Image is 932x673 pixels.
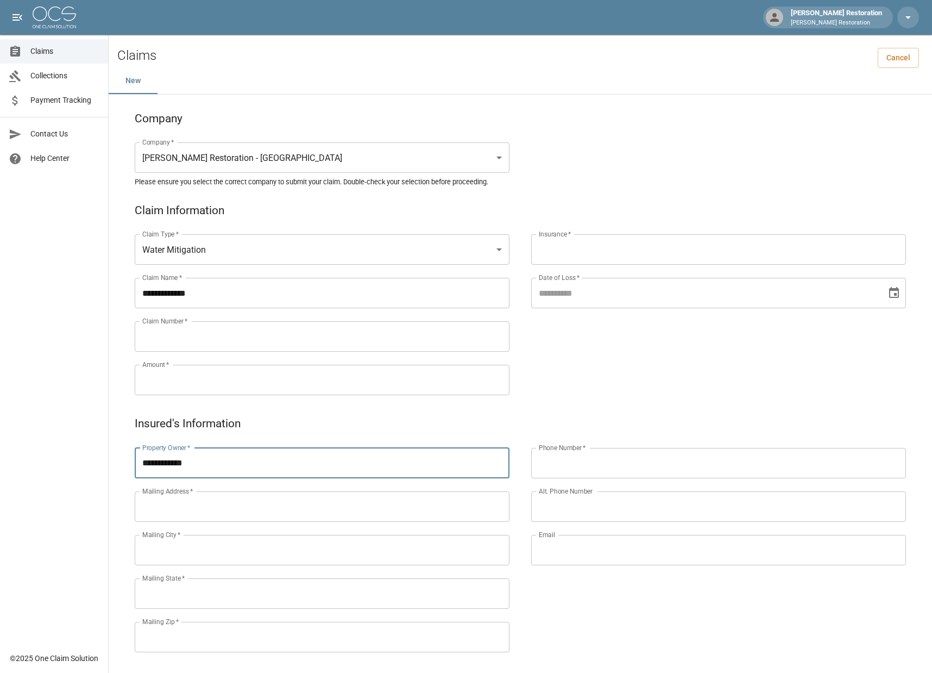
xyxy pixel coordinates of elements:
[883,282,905,304] button: Choose date
[539,443,585,452] label: Phone Number
[30,70,99,82] span: Collections
[791,18,882,28] p: [PERSON_NAME] Restoration
[539,530,555,539] label: Email
[142,617,179,626] label: Mailing Zip
[109,68,158,94] button: New
[117,48,156,64] h2: Claims
[142,138,174,147] label: Company
[7,7,28,28] button: open drawer
[142,530,181,539] label: Mailing City
[30,46,99,57] span: Claims
[786,8,886,27] div: [PERSON_NAME] Restoration
[30,95,99,106] span: Payment Tracking
[135,177,906,186] h5: Please ensure you select the correct company to submit your claim. Double-check your selection be...
[30,128,99,140] span: Contact Us
[539,487,593,496] label: Alt. Phone Number
[33,7,76,28] img: ocs-logo-white-transparent.png
[142,574,185,583] label: Mailing State
[30,153,99,164] span: Help Center
[539,229,571,239] label: Insurance
[142,273,182,282] label: Claim Name
[135,234,509,265] div: Water Mitigation
[878,48,919,68] a: Cancel
[142,487,193,496] label: Mailing Address
[539,273,580,282] label: Date of Loss
[142,360,169,369] label: Amount
[10,653,98,664] div: © 2025 One Claim Solution
[142,443,191,452] label: Property Owner
[135,142,509,173] div: [PERSON_NAME] Restoration - [GEOGRAPHIC_DATA]
[142,316,187,326] label: Claim Number
[142,229,179,239] label: Claim Type
[109,68,932,94] div: dynamic tabs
